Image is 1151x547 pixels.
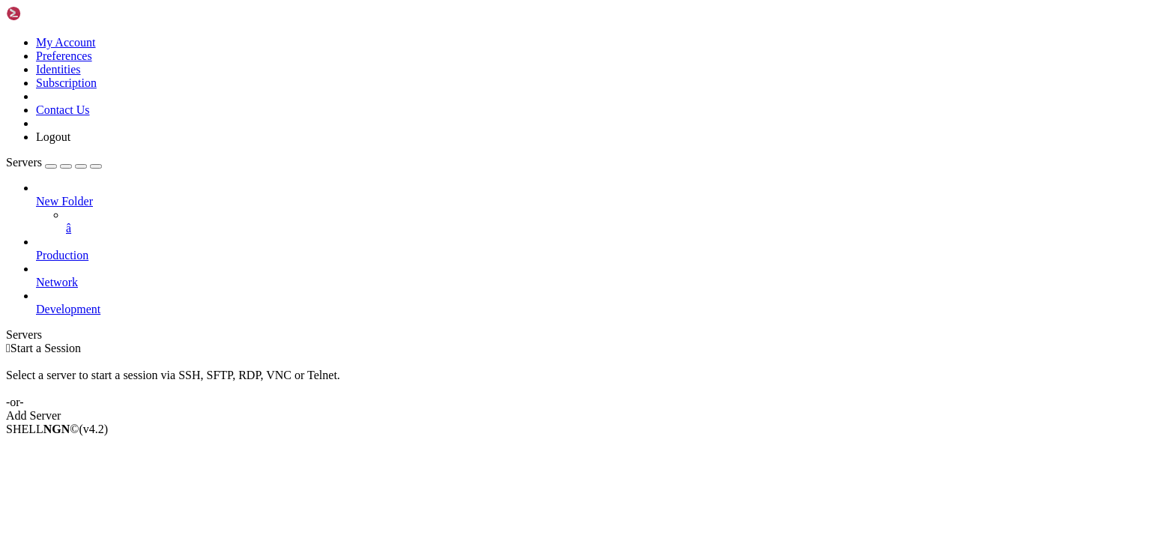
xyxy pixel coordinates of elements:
div: Servers [6,328,1145,342]
li: New Folder [36,181,1145,235]
div: Select a server to start a session via SSH, SFTP, RDP, VNC or Telnet. -or- [6,355,1145,409]
li: Development [36,289,1145,316]
a: Servers [6,156,102,169]
span: New Folder [36,195,93,208]
li: Production [36,235,1145,262]
a: Development [36,303,1145,316]
li: Network [36,262,1145,289]
a: â [66,222,1145,235]
span: 4.2.0 [79,423,109,435]
a: Production [36,249,1145,262]
a: Subscription [36,76,97,89]
a: New Folder [36,195,1145,208]
a: Network [36,276,1145,289]
span: Start a Session [10,342,81,354]
b: NGN [43,423,70,435]
a: Logout [36,130,70,143]
span: Development [36,303,100,315]
a: My Account [36,36,96,49]
span: Production [36,249,88,262]
span: Servers [6,156,42,169]
a: Identities [36,63,81,76]
a: Contact Us [36,103,90,116]
a: Preferences [36,49,92,62]
span: Network [36,276,78,288]
span: â [66,222,71,235]
div: Add Server [6,409,1145,423]
span: SHELL © [6,423,108,435]
img: Shellngn [6,6,92,21]
span:  [6,342,10,354]
li: â [66,208,1145,235]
